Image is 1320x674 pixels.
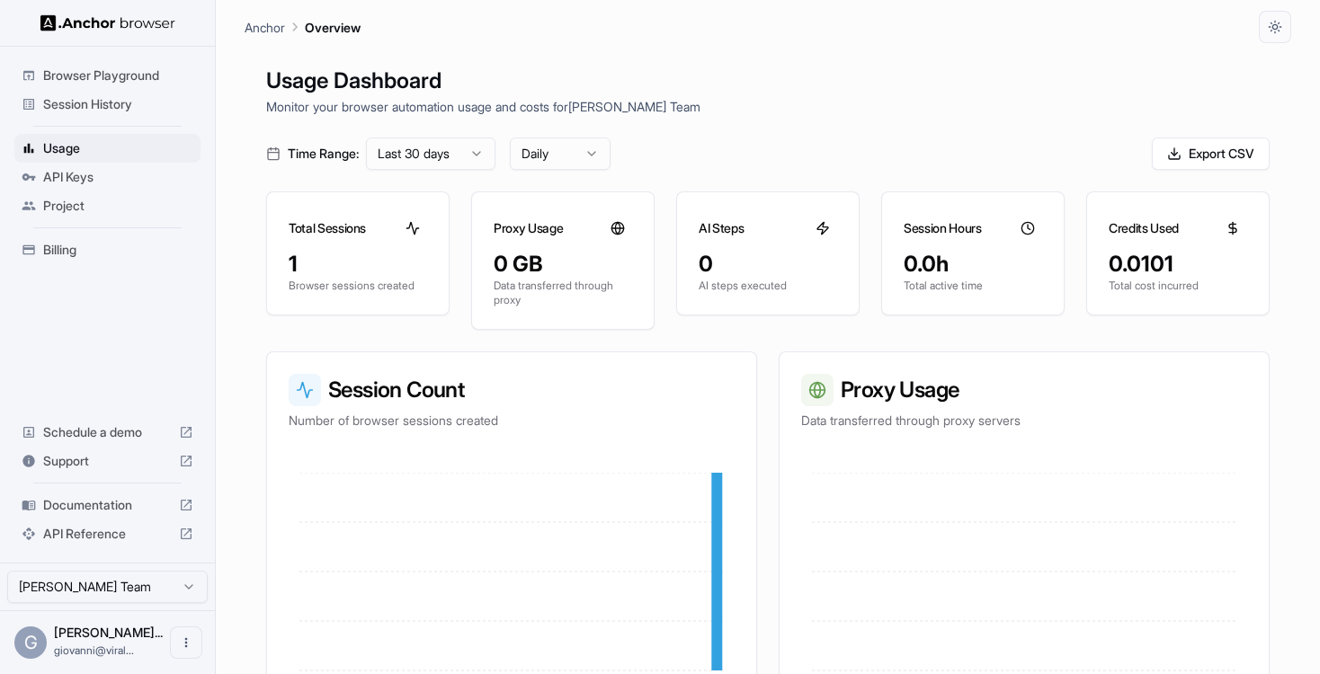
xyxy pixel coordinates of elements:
[288,145,359,163] span: Time Range:
[289,279,427,293] p: Browser sessions created
[494,250,632,279] div: 0 GB
[43,452,172,470] span: Support
[43,168,193,186] span: API Keys
[245,18,285,37] p: Anchor
[699,219,744,237] h3: AI Steps
[14,134,201,163] div: Usage
[289,250,427,279] div: 1
[43,241,193,259] span: Billing
[43,67,193,84] span: Browser Playground
[14,163,201,191] div: API Keys
[14,491,201,519] div: Documentation
[43,139,193,157] span: Usage
[43,197,193,215] span: Project
[289,374,735,406] h3: Session Count
[266,65,1270,97] h1: Usage Dashboard
[14,519,201,548] div: API Reference
[14,61,201,90] div: Browser Playground
[904,250,1042,279] div: 0.0h
[14,626,47,659] div: G
[14,191,201,220] div: Project
[14,90,201,119] div: Session History
[494,279,632,307] p: Data transferred through proxy
[904,279,1042,293] p: Total active time
[14,235,201,264] div: Billing
[1152,137,1270,170] button: Export CSV
[54,625,163,640] span: Giovanni Francesco
[1109,279,1247,293] p: Total cost incurred
[289,219,366,237] h3: Total Sessions
[801,374,1247,406] h3: Proxy Usage
[14,447,201,475] div: Support
[40,14,175,31] img: Anchor Logo
[54,643,134,657] span: giovanni@viralnation.ro
[266,97,1270,116] p: Monitor your browser automation usage and costs for [PERSON_NAME] Team
[43,525,172,543] span: API Reference
[43,496,172,514] span: Documentation
[170,626,202,659] button: Open menu
[494,219,563,237] h3: Proxy Usage
[801,412,1247,430] p: Data transferred through proxy servers
[1109,250,1247,279] div: 0.0101
[289,412,735,430] p: Number of browser sessions created
[699,250,837,279] div: 0
[699,279,837,293] p: AI steps executed
[1109,219,1179,237] h3: Credits Used
[305,18,361,37] p: Overview
[43,95,193,113] span: Session History
[245,17,361,37] nav: breadcrumb
[904,219,981,237] h3: Session Hours
[14,418,201,447] div: Schedule a demo
[43,423,172,441] span: Schedule a demo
